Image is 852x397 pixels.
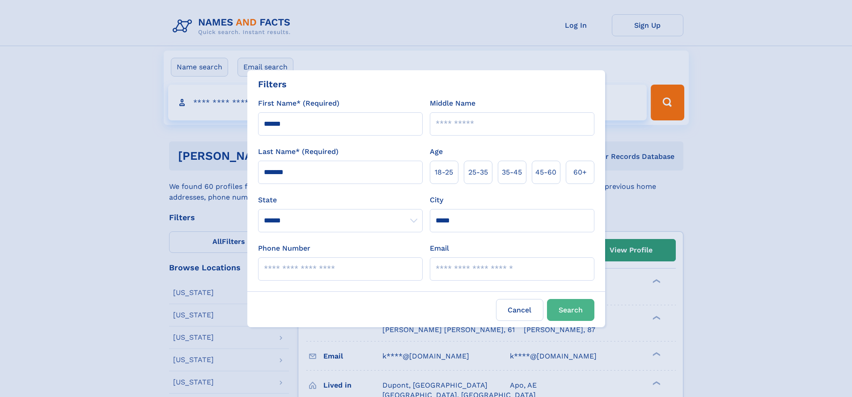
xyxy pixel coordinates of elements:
[258,195,423,205] label: State
[430,243,449,254] label: Email
[430,146,443,157] label: Age
[430,195,443,205] label: City
[258,243,310,254] label: Phone Number
[468,167,488,178] span: 25‑35
[435,167,453,178] span: 18‑25
[502,167,522,178] span: 35‑45
[258,146,339,157] label: Last Name* (Required)
[496,299,543,321] label: Cancel
[535,167,556,178] span: 45‑60
[258,98,339,109] label: First Name* (Required)
[430,98,475,109] label: Middle Name
[573,167,587,178] span: 60+
[547,299,594,321] button: Search
[258,77,287,91] div: Filters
